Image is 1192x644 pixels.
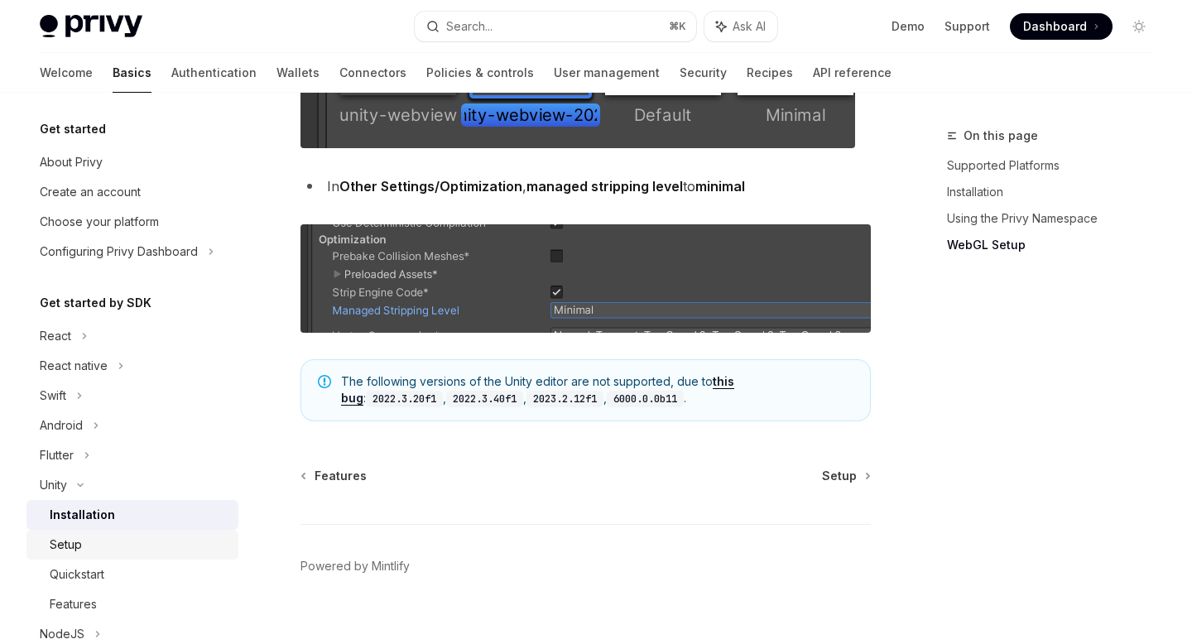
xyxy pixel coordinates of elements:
h5: Get started [40,119,106,139]
div: Unity [40,475,67,495]
button: Toggle dark mode [1126,13,1152,40]
span: ⌘ K [669,20,686,33]
img: light logo [40,15,142,38]
span: Setup [822,468,857,484]
code: 2022.3.40f1 [446,391,523,407]
div: Flutter [40,445,74,465]
span: The following versions of the Unity editor are not supported, due to : , , , . [341,373,853,407]
span: Dashboard [1023,18,1087,35]
a: API reference [813,53,892,93]
div: Choose your platform [40,212,159,232]
li: In , to [300,175,871,198]
a: Setup [26,530,238,560]
button: Search...⌘K [415,12,695,41]
svg: Note [318,375,331,388]
div: Setup [50,535,82,555]
a: Demo [892,18,925,35]
a: Policies & controls [426,53,534,93]
div: Search... [446,17,493,36]
span: Features [315,468,367,484]
a: Authentication [171,53,257,93]
a: Supported Platforms [947,152,1166,179]
button: Ask AI [704,12,777,41]
div: Create an account [40,182,141,202]
a: WebGL Setup [947,232,1166,258]
a: Dashboard [1010,13,1113,40]
code: 2023.2.12f1 [526,391,603,407]
a: Quickstart [26,560,238,589]
a: Connectors [339,53,406,93]
a: Support [944,18,990,35]
div: Swift [40,386,66,406]
a: Wallets [276,53,320,93]
a: this bug [341,374,734,406]
div: Features [50,594,97,614]
div: Configuring Privy Dashboard [40,242,198,262]
div: React [40,326,71,346]
a: Setup [822,468,869,484]
code: 6000.0.0b11 [607,391,684,407]
a: Powered by Mintlify [300,558,410,574]
span: Ask AI [733,18,766,35]
img: webview-stripping-settings [300,224,871,334]
a: Installation [26,500,238,530]
div: React native [40,356,108,376]
a: About Privy [26,147,238,177]
a: Recipes [747,53,793,93]
div: About Privy [40,152,103,172]
strong: managed stripping level [526,178,683,195]
a: Basics [113,53,151,93]
a: Installation [947,179,1166,205]
div: Quickstart [50,565,104,584]
code: 2022.3.20f1 [366,391,443,407]
span: On this page [964,126,1038,146]
h5: Get started by SDK [40,293,151,313]
div: Android [40,416,83,435]
a: Security [680,53,727,93]
a: User management [554,53,660,93]
div: Installation [50,505,115,525]
a: Create an account [26,177,238,207]
strong: minimal [695,178,745,195]
a: Welcome [40,53,93,93]
a: Choose your platform [26,207,238,237]
a: Features [26,589,238,619]
strong: Other Settings/Optimization [339,178,522,195]
div: NodeJS [40,624,84,644]
a: Features [302,468,367,484]
a: Using the Privy Namespace [947,205,1166,232]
